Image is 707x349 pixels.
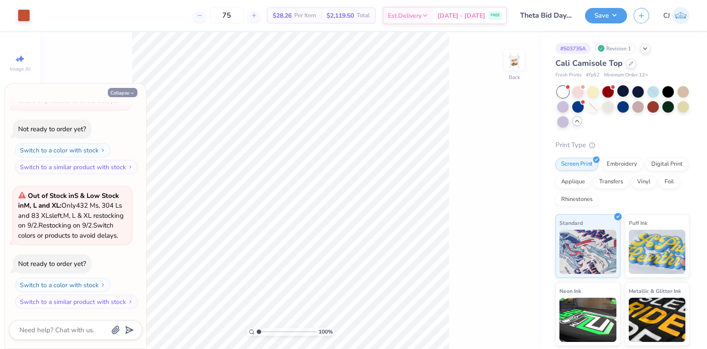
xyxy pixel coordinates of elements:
[555,158,598,171] div: Screen Print
[273,11,292,20] span: $28.26
[100,282,106,288] img: Switch to a color with stock
[18,125,86,133] div: Not ready to order yet?
[629,230,686,274] img: Puff Ink
[100,148,106,153] img: Switch to a color with stock
[601,158,643,171] div: Embroidery
[15,295,138,309] button: Switch to a similar product with stock
[595,43,636,54] div: Revision 1
[559,230,616,274] img: Standard
[10,65,30,72] span: Image AI
[209,8,244,23] input: – –
[555,43,591,54] div: # 503735A
[555,175,591,189] div: Applique
[629,218,647,228] span: Puff Ink
[319,328,333,336] span: 100 %
[629,298,686,342] img: Metallic & Glitter Ink
[672,7,689,24] img: Carljude Jashper Liwanag
[555,140,689,150] div: Print Type
[18,57,124,105] span: Only 432 Ms, 304 Ls and 83 XLs left. M, L & XL restocking on 9/2. Restocking on 9/2. Switch color...
[659,175,680,189] div: Foil
[437,11,485,20] span: [DATE] - [DATE]
[663,11,670,21] span: CJ
[555,72,582,79] span: Fresh Prints
[294,11,316,20] span: Per Item
[18,259,86,268] div: Not ready to order yet?
[586,72,600,79] span: # fp52
[629,286,681,296] span: Metallic & Glitter Ink
[646,158,688,171] div: Digital Print
[555,193,598,206] div: Rhinestones
[357,11,370,20] span: Total
[506,51,523,69] img: Back
[604,72,648,79] span: Minimum Order: 12 +
[509,73,520,81] div: Back
[631,175,656,189] div: Vinyl
[15,278,110,292] button: Switch to a color with stock
[559,218,583,228] span: Standard
[559,286,581,296] span: Neon Ink
[128,299,133,304] img: Switch to a similar product with stock
[128,164,133,170] img: Switch to a similar product with stock
[108,88,137,97] button: Collapse
[663,7,689,24] a: CJ
[555,58,623,68] span: Cali Camisole Top
[15,143,110,157] button: Switch to a color with stock
[18,191,124,240] span: Only 432 Ms, 304 Ls and 83 XLs left. M, L & XL restocking on 9/2. Restocking on 9/2. Switch color...
[559,298,616,342] img: Neon Ink
[585,8,627,23] button: Save
[490,12,500,19] span: FREE
[388,11,422,20] span: Est. Delivery
[28,191,80,200] strong: Out of Stock in S
[327,11,354,20] span: $2,119.50
[513,7,578,24] input: Untitled Design
[593,175,629,189] div: Transfers
[15,160,138,174] button: Switch to a similar product with stock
